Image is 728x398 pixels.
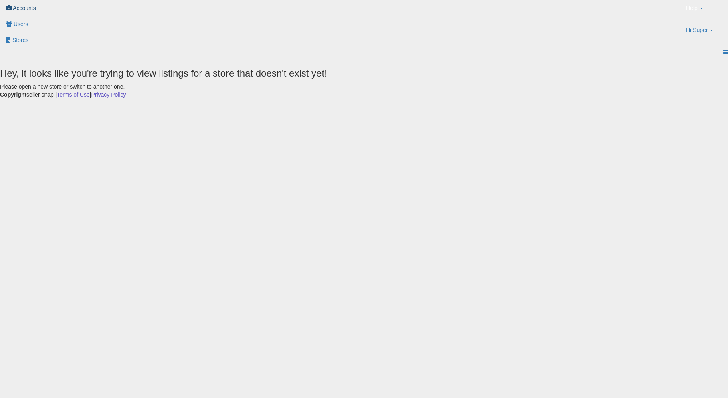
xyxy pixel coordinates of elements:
span: Help [686,4,698,12]
a: Terms of Use [57,91,89,98]
span: Stores [12,37,28,43]
a: Hi Super [680,22,728,44]
a: Privacy Policy [91,91,126,98]
span: Accounts [13,5,36,11]
span: Users [14,21,28,27]
span: Hi Super [686,26,708,34]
